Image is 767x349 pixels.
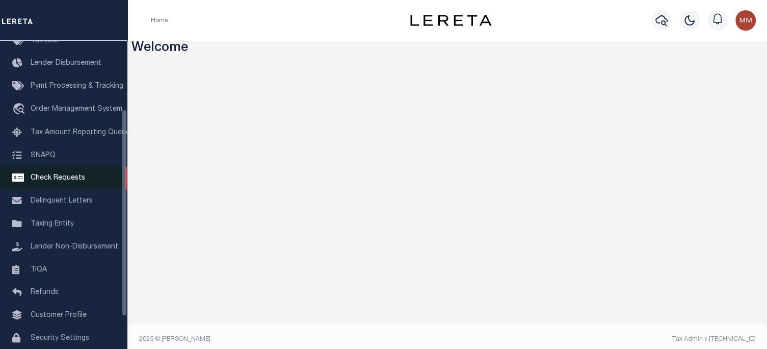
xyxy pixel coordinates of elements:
[31,243,118,251] span: Lender Non-Disbursement
[131,335,447,344] div: 2025 © [PERSON_NAME].
[151,16,168,25] li: Home
[735,10,756,31] img: svg+xml;base64,PHN2ZyB4bWxucz0iaHR0cDovL3d3dy53My5vcmcvMjAwMC9zdmciIHBvaW50ZXItZXZlbnRzPSJub25lIi...
[31,335,89,342] span: Security Settings
[31,106,122,113] span: Order Management System
[31,174,85,182] span: Check Requests
[31,83,123,90] span: Pymt Processing & Tracking
[31,60,101,67] span: Lender Disbursement
[31,266,47,273] span: TIQA
[455,335,756,344] div: Tax Admin v.[TECHNICAL_ID]
[410,15,492,26] img: logo-dark.svg
[31,129,130,136] span: Tax Amount Reporting Queue
[12,103,29,116] i: travel_explore
[31,289,59,296] span: Refunds
[131,41,763,57] h3: Welcome
[31,312,87,319] span: Customer Profile
[31,152,56,159] span: SNAPQ
[31,220,74,228] span: Taxing Entity
[31,197,93,205] span: Delinquent Letters
[31,37,58,44] span: Tax Bills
